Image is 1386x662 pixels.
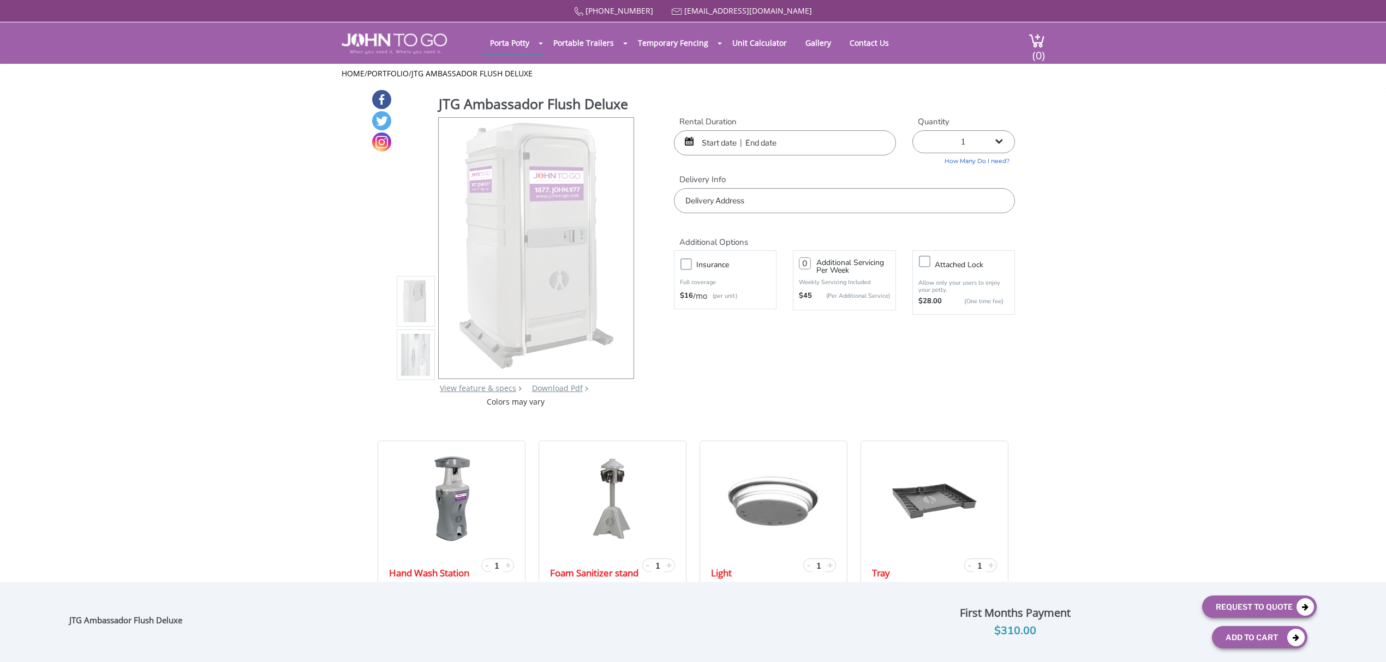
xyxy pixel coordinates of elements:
[968,558,971,571] span: -
[505,558,511,571] span: +
[518,386,522,391] img: right arrow icon
[674,130,896,155] input: Start date | End date
[401,225,430,482] img: Product
[342,68,365,79] a: Home
[918,279,1009,293] p: Allow only your users to enjoy your potty.
[482,32,537,53] a: Porta Potty
[912,116,1015,128] label: Quantity
[588,455,637,542] img: 25
[439,94,635,116] h1: JTG Ambassador Flush Deluxe
[872,565,890,581] a: Tray
[1202,595,1317,618] button: Request To Quote
[918,296,942,307] strong: $28.00
[812,292,889,300] p: (Per Additional Service)
[724,32,795,53] a: Unit Calculator
[545,32,622,53] a: Portable Trailers
[827,558,833,571] span: +
[891,455,978,542] img: 25
[680,291,693,302] strong: $16
[69,615,188,629] div: JTG Ambassador Flush Deluxe
[799,257,811,269] input: 0
[799,291,812,302] strong: $45
[988,558,994,571] span: +
[372,90,391,109] a: Facebook
[674,116,896,128] label: Rental Duration
[630,32,716,53] a: Temporary Fencing
[372,133,391,152] a: Instagram
[550,565,638,581] a: Foam Sanitizer stand
[397,396,635,407] div: Colors may vary
[646,558,649,571] span: -
[696,258,781,272] h3: Insurance
[912,153,1015,166] a: How Many Do I need?
[841,32,897,53] a: Contact Us
[680,277,770,288] p: Full coverage
[674,188,1015,213] input: Delivery Address
[586,5,653,16] a: [PHONE_NUMBER]
[367,68,409,79] a: Portfolio
[684,5,812,16] a: [EMAIL_ADDRESS][DOMAIN_NAME]
[411,68,533,79] a: JTG Ambassador Flush Deluxe
[807,558,810,571] span: -
[440,383,516,393] a: View feature & specs
[797,32,839,53] a: Gallery
[372,111,391,130] a: Twitter
[674,174,1015,185] label: Delivery Info
[799,278,889,286] p: Weekly Servicing Included
[816,259,889,274] h3: Additional Servicing Per Week
[674,224,1015,248] h2: Additional Options
[574,7,583,16] img: Call
[1029,33,1045,48] img: cart a
[453,117,619,374] img: Product
[401,171,430,428] img: Product
[1032,39,1045,63] span: (0)
[485,558,488,571] span: -
[532,383,583,393] a: Download Pdf
[342,68,1045,79] ul: / /
[389,565,479,596] a: Hand Wash Station (with soap)
[423,455,481,542] img: 25
[935,258,1020,272] h3: Attached lock
[707,291,737,302] p: (per unit)
[585,386,588,391] img: chevron.png
[342,33,447,54] img: JOHN to go
[711,455,836,542] img: 25
[836,604,1194,622] div: First Months Payment
[947,296,1003,307] p: {One time fee}
[836,622,1194,640] div: $310.00
[1212,626,1307,648] button: Add To Cart
[672,8,682,15] img: Mail
[711,565,732,581] a: Light
[680,291,770,302] div: /mo
[666,558,672,571] span: +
